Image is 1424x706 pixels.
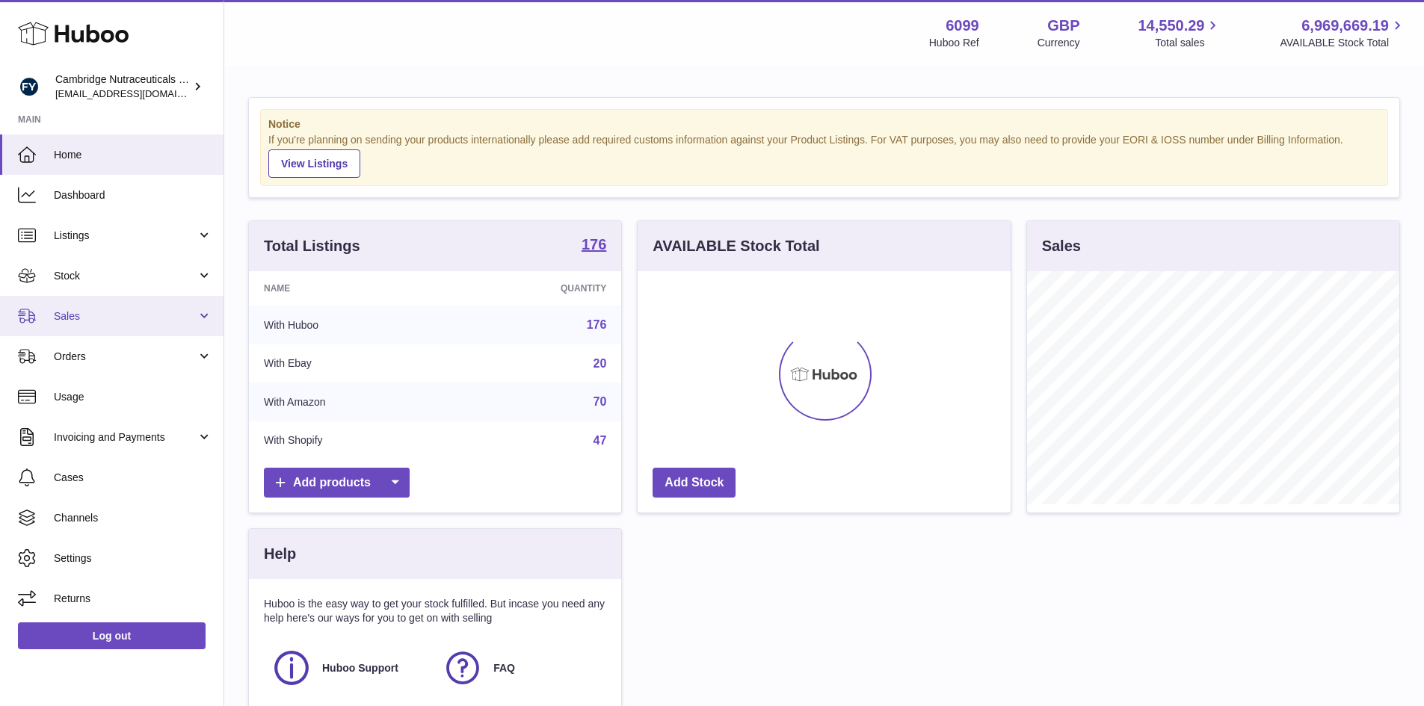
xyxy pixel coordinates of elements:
span: FAQ [493,661,515,675]
a: 47 [594,434,607,447]
span: Channels [54,511,212,525]
a: Add products [264,468,410,498]
span: Returns [54,592,212,606]
span: 6,969,669.19 [1301,16,1389,36]
span: Home [54,148,212,162]
span: Cases [54,471,212,485]
a: Add Stock [653,468,736,498]
td: With Shopify [249,421,453,460]
a: 14,550.29 Total sales [1138,16,1221,50]
span: Huboo Support [322,661,398,675]
span: Sales [54,309,197,323]
strong: GBP [1047,16,1079,36]
strong: 6099 [946,16,979,36]
a: 20 [594,357,607,370]
h3: Help [264,544,296,564]
a: 176 [587,318,607,331]
span: Orders [54,350,197,364]
h3: AVAILABLE Stock Total [653,236,819,256]
span: Listings [54,229,197,243]
th: Quantity [453,271,622,306]
div: Cambridge Nutraceuticals Ltd [55,72,190,101]
td: With Huboo [249,306,453,344]
a: FAQ [443,648,599,688]
span: Dashboard [54,188,212,202]
a: 70 [594,395,607,408]
p: Huboo is the easy way to get your stock fulfilled. But incase you need any help here's our ways f... [264,597,606,625]
th: Name [249,271,453,306]
span: Settings [54,551,212,566]
a: Huboo Support [271,648,428,688]
img: huboo@camnutra.com [18,75,40,98]
strong: 176 [582,237,606,252]
a: Log out [18,622,206,649]
a: 6,969,669.19 AVAILABLE Stock Total [1280,16,1406,50]
div: Huboo Ref [929,36,979,50]
strong: Notice [268,117,1380,131]
span: 14,550.29 [1138,16,1204,36]
h3: Sales [1042,236,1081,256]
div: If you're planning on sending your products internationally please add required customs informati... [268,133,1380,178]
a: 176 [582,237,606,255]
td: With Ebay [249,344,453,383]
span: Usage [54,390,212,404]
a: View Listings [268,149,360,178]
td: With Amazon [249,383,453,421]
span: [EMAIL_ADDRESS][DOMAIN_NAME] [55,87,220,99]
span: Stock [54,269,197,283]
div: Currency [1038,36,1080,50]
h3: Total Listings [264,236,360,256]
span: Total sales [1155,36,1221,50]
span: AVAILABLE Stock Total [1280,36,1406,50]
span: Invoicing and Payments [54,430,197,445]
